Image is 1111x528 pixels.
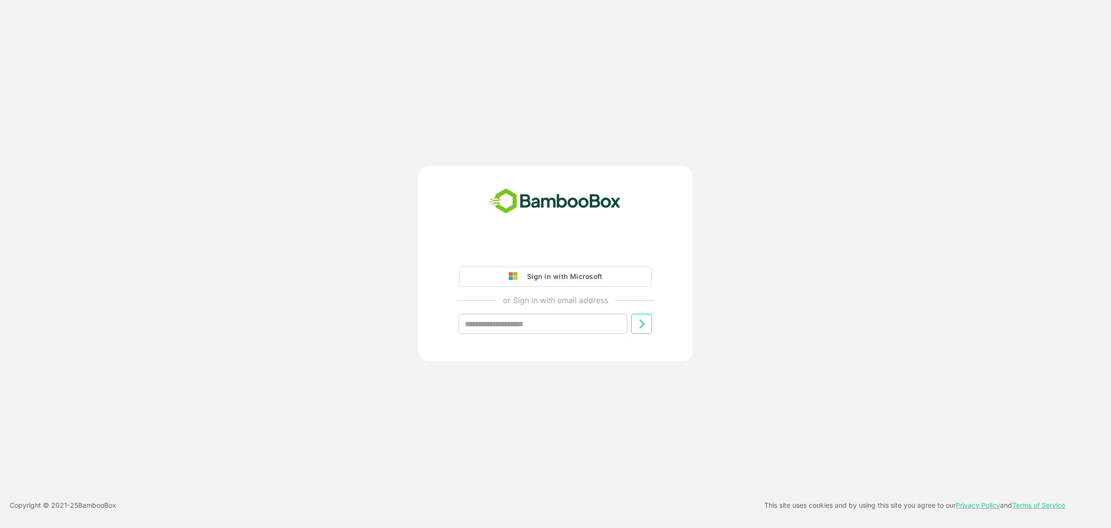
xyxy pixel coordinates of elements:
[764,500,1065,511] p: This site uses cookies and by using this site you agree to our and
[459,266,652,287] button: Sign in with Microsoft
[509,272,522,281] img: google
[1012,501,1065,509] a: Terms of Service
[10,500,116,511] p: Copyright © 2021- 25 BambooBox
[522,270,602,283] div: Sign in with Microsoft
[503,294,608,306] p: or Sign in with email address
[485,185,626,217] img: bamboobox
[454,239,657,261] iframe: Sign in with Google Button
[956,501,1000,509] a: Privacy Policy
